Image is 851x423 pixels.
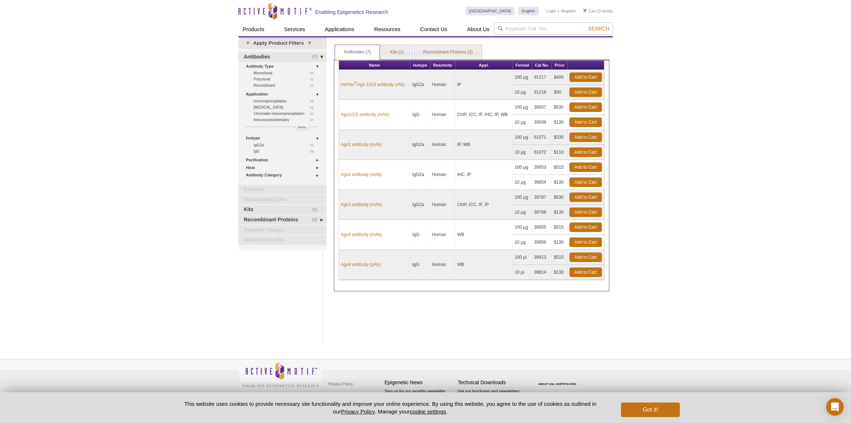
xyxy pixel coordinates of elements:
[531,372,586,388] table: Click to Verify - This site chose Symantec SSL for secure e-commerce and confidential communicati...
[569,267,602,277] a: Add to Cart
[354,81,357,85] sup: ®
[326,389,365,400] a: Terms & Conditions
[410,130,430,160] td: IgG2a
[455,100,513,130] td: ChIP, ICC, IF, IHC, IP, WB
[466,7,515,15] a: [GEOGRAPHIC_DATA]
[430,130,455,160] td: Human
[430,190,455,220] td: Human
[310,70,318,76] span: (5)
[513,85,532,100] td: 10 µg
[569,177,602,187] a: Add to Cart
[569,222,602,232] a: Add to Cart
[410,70,430,100] td: IgG2a
[458,388,527,407] p: Get our brochures and newsletters, or request them by mail.
[312,205,321,214] span: (1)
[246,134,322,142] a: Isotype
[532,160,552,175] td: 39853
[552,130,567,145] td: $330
[246,164,322,172] a: Host
[552,175,567,190] td: $130
[621,403,679,417] button: Got it!
[326,378,355,389] a: Privacy Policy
[304,40,315,46] span: ▾
[310,117,318,123] span: (2)
[569,252,602,262] a: Add to Cart
[320,22,359,36] a: Applications
[254,148,318,154] a: (3)IgG
[569,87,602,97] a: Add to Cart
[410,250,430,280] td: IgG
[455,220,513,250] td: WB
[583,7,613,15] li: (0 items)
[552,70,567,85] td: $400
[246,63,322,70] a: Antibody Type
[532,85,552,100] td: 91218
[513,130,532,145] td: 100 µg
[296,127,308,130] a: More
[569,237,602,247] a: Add to Cart
[238,235,327,245] a: Small Molecules
[310,142,318,148] span: (4)
[513,190,532,205] td: 100 µg
[558,7,559,15] li: |
[552,160,567,175] td: $515
[341,201,382,208] a: Ago3 antibody (mAb)
[532,130,552,145] td: 61071
[513,70,532,85] td: 100 µg
[552,115,567,130] td: $130
[238,215,327,225] a: (3)Recombinant Proteins
[310,111,318,117] span: (2)
[385,388,454,413] p: Sign up for our monthly newsletter highlighting recent publications in the field of epigenetics.
[826,398,844,416] div: Open Intercom Messenger
[254,104,318,111] a: (4)[MEDICAL_DATA]
[298,124,306,130] span: More
[410,100,430,130] td: IgG
[513,61,532,70] th: Format
[455,190,513,220] td: ChIP, ICC, IF, IP
[494,22,613,35] input: Keyword, Cat. No.
[532,235,552,250] td: 39856
[312,52,321,62] span: (7)
[513,175,532,190] td: 10 µg
[246,90,322,98] a: Application
[513,250,532,265] td: 100 µl
[532,145,552,160] td: 61072
[455,250,513,280] td: WB
[569,102,602,112] a: Add to Cart
[513,235,532,250] td: 10 µg
[552,100,567,115] td: $530
[569,117,602,127] a: Add to Cart
[532,175,552,190] td: 39854
[339,61,411,70] th: Name
[552,145,567,160] td: $110
[513,220,532,235] td: 100 µg
[310,98,318,104] span: (5)
[455,130,513,160] td: IP, WB
[455,160,513,190] td: IHC, IP
[532,205,552,220] td: 39788
[254,76,318,82] a: (1)Polyclonal
[430,220,455,250] td: Human
[310,104,318,111] span: (4)
[552,250,567,265] td: $515
[416,22,452,36] a: Contact Us
[242,40,253,46] span: ▾
[569,207,602,217] a: Add to Cart
[586,25,611,32] button: Search
[532,115,552,130] td: 39938
[513,160,532,175] td: 100 µg
[341,231,382,238] a: Ago4 antibody (mAb)
[254,111,318,117] a: (2)Chromatin Immunoprecipitation
[552,61,567,70] th: Price
[238,185,327,194] a: Extracts
[410,408,446,415] button: cookie settings
[532,265,552,280] td: 39814
[552,85,567,100] td: $90
[532,70,552,85] td: 91217
[513,100,532,115] td: 100 µg
[341,261,381,268] a: Ago4 antibody (pAb)
[552,220,567,235] td: $515
[513,145,532,160] td: 10 µg
[410,61,430,70] th: Isotype
[458,379,527,386] h4: Technical Downloads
